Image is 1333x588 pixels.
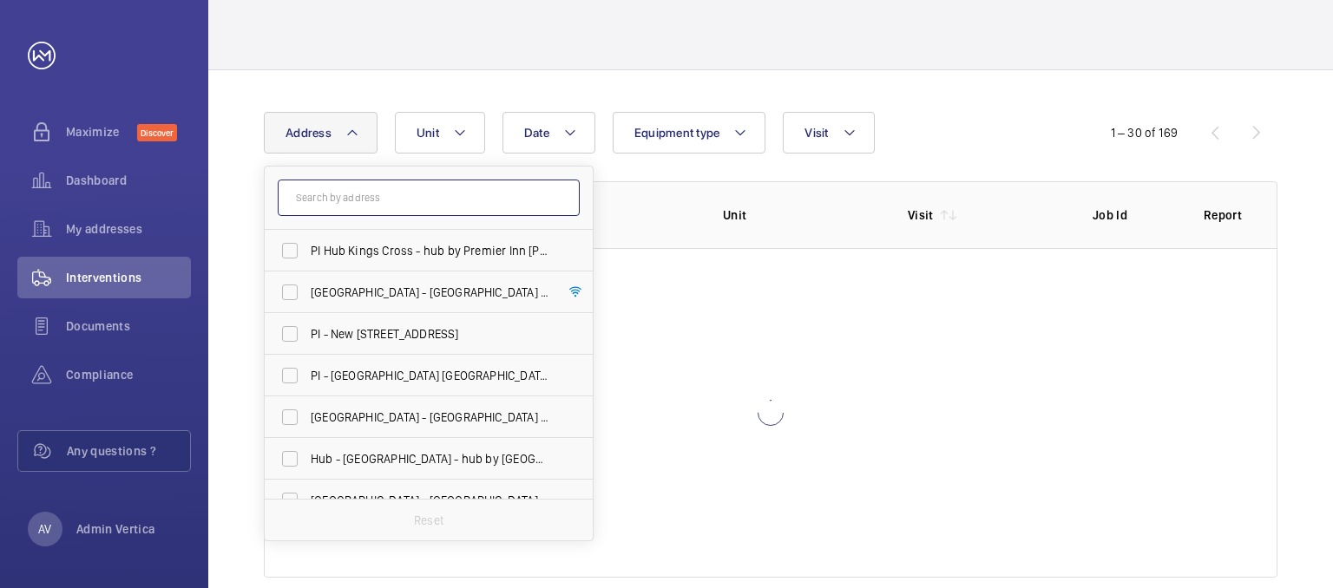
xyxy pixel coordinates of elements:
[311,325,549,343] span: PI - New [STREET_ADDRESS]
[417,126,439,140] span: Unit
[66,366,191,383] span: Compliance
[66,317,191,335] span: Documents
[311,284,549,301] span: [GEOGRAPHIC_DATA] - [GEOGRAPHIC_DATA] - [GEOGRAPHIC_DATA] [GEOGRAPHIC_DATA]
[66,172,191,189] span: Dashboard
[38,520,51,538] p: AV
[1204,206,1242,224] p: Report
[502,112,595,154] button: Date
[311,367,549,384] span: PI - [GEOGRAPHIC_DATA] [GEOGRAPHIC_DATA] - [STREET_ADDRESS]
[908,206,934,224] p: Visit
[1111,124,1178,141] div: 1 – 30 of 169
[311,242,549,259] span: PI Hub Kings Cross - hub by Premier Inn [PERSON_NAME][GEOGRAPHIC_DATA], [GEOGRAPHIC_DATA]
[66,269,191,286] span: Interventions
[524,126,549,140] span: Date
[311,450,549,467] span: Hub - [GEOGRAPHIC_DATA] - hub by [GEOGRAPHIC_DATA] [GEOGRAPHIC_DATA]
[414,512,443,529] p: Reset
[311,408,549,426] span: [GEOGRAPHIC_DATA] - [GEOGRAPHIC_DATA] ([GEOGRAPHIC_DATA]) - [GEOGRAPHIC_DATA] - [GEOGRAPHIC_DATA]...
[723,206,880,224] p: Unit
[67,442,190,460] span: Any questions ?
[613,112,766,154] button: Equipment type
[66,220,191,238] span: My addresses
[66,123,137,140] span: Maximize
[137,124,177,141] span: Discover
[278,180,580,216] input: Search by address
[783,112,874,154] button: Visit
[395,112,485,154] button: Unit
[286,126,332,140] span: Address
[634,126,720,140] span: Equipment type
[804,126,828,140] span: Visit
[311,492,549,509] span: [GEOGRAPHIC_DATA] - [GEOGRAPHIC_DATA] - [STREET_ADDRESS]
[1093,206,1176,224] p: Job Id
[76,520,155,538] p: Admin Vertica
[538,206,695,224] p: Address
[264,112,378,154] button: Address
